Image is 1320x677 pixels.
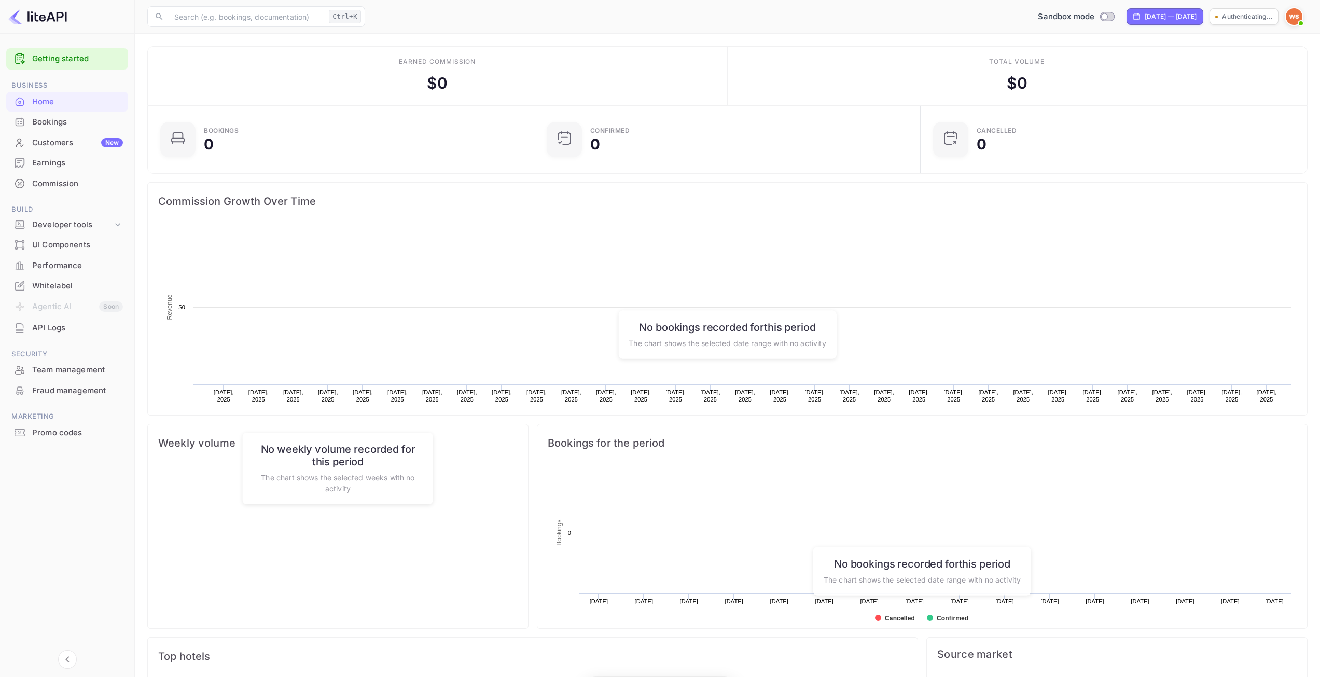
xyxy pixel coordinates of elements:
[1145,12,1197,21] div: [DATE] — [DATE]
[353,389,373,403] text: [DATE], 2025
[555,519,563,546] text: Bookings
[253,443,423,468] h6: No weekly volume recorded for this period
[6,133,128,153] div: CustomersNew
[885,615,915,622] text: Cancelled
[1013,389,1033,403] text: [DATE], 2025
[6,360,128,380] div: Team management
[590,137,600,151] div: 0
[58,650,77,669] button: Collapse navigation
[32,364,123,376] div: Team management
[6,349,128,360] span: Security
[680,598,699,604] text: [DATE]
[318,389,338,403] text: [DATE], 2025
[1117,389,1137,403] text: [DATE], 2025
[700,389,720,403] text: [DATE], 2025
[32,53,123,65] a: Getting started
[943,389,964,403] text: [DATE], 2025
[158,435,518,451] span: Weekly volume
[492,389,512,403] text: [DATE], 2025
[6,80,128,91] span: Business
[6,92,128,111] a: Home
[6,411,128,422] span: Marketing
[6,360,128,379] a: Team management
[6,318,128,338] div: API Logs
[6,276,128,295] a: Whitelabel
[1086,598,1104,604] text: [DATE]
[590,128,630,134] div: Confirmed
[204,137,214,151] div: 0
[1176,598,1194,604] text: [DATE]
[1082,389,1103,403] text: [DATE], 2025
[596,389,616,403] text: [DATE], 2025
[32,385,123,397] div: Fraud management
[874,389,894,403] text: [DATE], 2025
[6,204,128,215] span: Build
[6,112,128,132] div: Bookings
[989,57,1045,66] div: Total volume
[6,423,128,442] a: Promo codes
[937,648,1297,660] span: Source market
[158,648,907,665] span: Top hotels
[735,389,755,403] text: [DATE], 2025
[214,389,234,403] text: [DATE], 2025
[422,389,442,403] text: [DATE], 2025
[1222,389,1242,403] text: [DATE], 2025
[1221,598,1240,604] text: [DATE]
[6,153,128,172] a: Earnings
[6,112,128,131] a: Bookings
[6,153,128,173] div: Earnings
[32,157,123,169] div: Earnings
[1187,389,1207,403] text: [DATE], 2025
[329,10,361,23] div: Ctrl+K
[168,6,325,27] input: Search (e.g. bookings, documentation)
[815,598,833,604] text: [DATE]
[32,280,123,292] div: Whitelabel
[1265,598,1284,604] text: [DATE]
[1257,389,1277,403] text: [DATE], 2025
[629,321,826,333] h6: No bookings recorded for this period
[719,415,746,422] text: Revenue
[860,598,879,604] text: [DATE]
[950,598,969,604] text: [DATE]
[6,318,128,337] a: API Logs
[977,128,1017,134] div: CANCELLED
[6,133,128,152] a: CustomersNew
[32,239,123,251] div: UI Components
[8,8,67,25] img: LiteAPI logo
[32,96,123,108] div: Home
[101,138,123,147] div: New
[1007,72,1027,95] div: $ 0
[1038,11,1094,23] span: Sandbox mode
[548,435,1297,451] span: Bookings for the period
[1127,8,1203,25] div: Click to change the date range period
[824,557,1021,570] h6: No bookings recorded for this period
[978,389,998,403] text: [DATE], 2025
[6,381,128,400] a: Fraud management
[32,178,123,190] div: Commission
[629,337,826,348] p: The chart shows the selected date range with no activity
[32,116,123,128] div: Bookings
[6,276,128,296] div: Whitelabel
[995,598,1014,604] text: [DATE]
[1040,598,1059,604] text: [DATE]
[770,598,788,604] text: [DATE]
[204,128,239,134] div: Bookings
[839,389,859,403] text: [DATE], 2025
[6,92,128,112] div: Home
[6,235,128,254] a: UI Components
[824,574,1021,585] p: The chart shows the selected date range with no activity
[561,389,581,403] text: [DATE], 2025
[32,322,123,334] div: API Logs
[665,389,686,403] text: [DATE], 2025
[6,174,128,194] div: Commission
[253,472,423,494] p: The chart shows the selected weeks with no activity
[1034,11,1118,23] div: Switch to Production mode
[1131,598,1149,604] text: [DATE]
[283,389,303,403] text: [DATE], 2025
[6,381,128,401] div: Fraud management
[1152,389,1173,403] text: [DATE], 2025
[6,256,128,276] div: Performance
[166,294,173,320] text: Revenue
[178,304,185,310] text: $0
[6,423,128,443] div: Promo codes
